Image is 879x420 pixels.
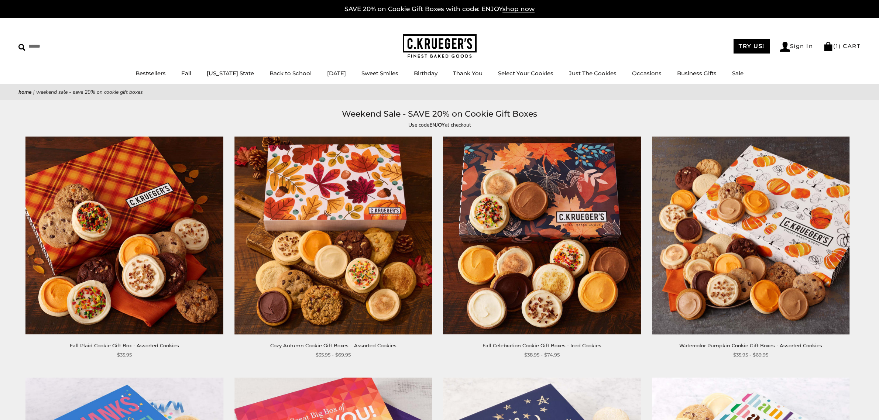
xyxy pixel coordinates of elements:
[836,42,839,49] span: 1
[733,351,768,359] span: $35.95 - $69.95
[270,121,610,129] p: Use code at checkout
[30,107,849,121] h1: Weekend Sale - SAVE 20% on Cookie Gift Boxes
[823,42,833,51] img: Bag
[181,70,191,77] a: Fall
[18,44,25,51] img: Search
[26,137,223,334] img: Fall Plaid Cookie Gift Box - Assorted Cookies
[443,137,641,334] img: Fall Celebration Cookie Gift Boxes - Iced Cookies
[443,137,641,334] a: Fall Celebration Cookie Gift Boxes - Iced Cookies
[780,42,813,52] a: Sign In
[403,34,477,58] img: C.KRUEGER'S
[316,351,351,359] span: $35.95 - $69.95
[207,70,254,77] a: [US_STATE] State
[414,70,437,77] a: Birthday
[453,70,483,77] a: Thank You
[734,39,770,54] a: TRY US!
[502,5,535,13] span: shop now
[677,70,717,77] a: Business Gifts
[36,89,143,96] span: Weekend Sale - SAVE 20% on Cookie Gift Boxes
[270,342,396,348] a: Cozy Autumn Cookie Gift Boxes – Assorted Cookies
[483,342,601,348] a: Fall Celebration Cookie Gift Boxes - Iced Cookies
[70,342,179,348] a: Fall Plaid Cookie Gift Box - Assorted Cookies
[632,70,662,77] a: Occasions
[269,70,312,77] a: Back to School
[361,70,398,77] a: Sweet Smiles
[823,42,861,49] a: (1) CART
[344,5,535,13] a: SAVE 20% on Cookie Gift Boxes with code: ENJOYshop now
[429,121,445,128] strong: ENJOY
[652,137,849,334] img: Watercolor Pumpkin Cookie Gift Boxes - Assorted Cookies
[780,42,790,52] img: Account
[732,70,744,77] a: Sale
[569,70,617,77] a: Just The Cookies
[18,89,32,96] a: Home
[18,88,861,96] nav: breadcrumbs
[679,342,822,348] a: Watercolor Pumpkin Cookie Gift Boxes - Assorted Cookies
[498,70,553,77] a: Select Your Cookies
[234,137,432,334] img: Cozy Autumn Cookie Gift Boxes – Assorted Cookies
[33,89,35,96] span: |
[524,351,560,359] span: $38.95 - $74.95
[135,70,166,77] a: Bestsellers
[117,351,132,359] span: $35.95
[327,70,346,77] a: [DATE]
[18,41,106,52] input: Search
